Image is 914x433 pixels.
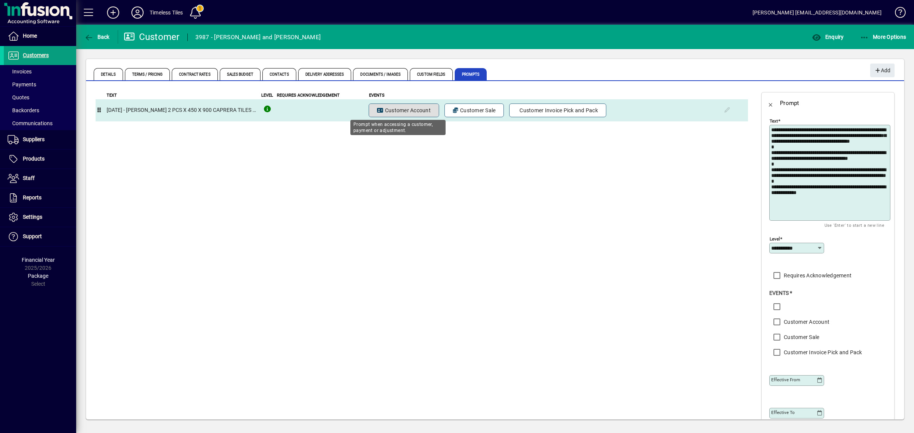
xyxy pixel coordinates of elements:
span: Sales Budget [220,68,260,80]
a: Invoices [4,65,76,78]
a: Products [4,150,76,169]
span: Package [28,273,48,279]
a: Suppliers [4,130,76,149]
div: 3987 - [PERSON_NAME] and [PERSON_NAME] [195,31,321,43]
a: Payments [4,78,76,91]
button: More Options [858,30,908,44]
a: Communications [4,117,76,130]
span: Communications [8,120,53,126]
label: Customer Account [782,318,829,326]
span: Documents / Images [353,68,408,80]
span: Suppliers [23,136,45,142]
td: [DATE] - [PERSON_NAME] 2 PCS X 450 X 900 CAPRERA TILES UP TO [PERSON_NAME] ALONG WITH THE CARRARA... [106,99,258,121]
div: [PERSON_NAME] [EMAIL_ADDRESS][DOMAIN_NAME] [753,6,882,19]
th: Requires Acknowledgement [276,92,369,99]
th: Text [106,92,258,99]
label: Customer Invoice Pick and Pack [782,349,862,356]
a: Reports [4,188,76,207]
div: Timeless Tiles [150,6,183,19]
span: Custom Fields [410,68,452,80]
span: Terms / Pricing [125,68,170,80]
app-page-header-button: Back [76,30,118,44]
div: Prompt when accessing a customer, payment or adjustment. [350,120,446,135]
span: Customer Invoice Pick and Pack [518,107,598,114]
a: Backorders [4,104,76,117]
a: Knowledge Base [889,2,904,26]
label: Customer Sale [782,333,819,341]
span: Quotes [8,94,29,100]
button: Back [762,94,780,112]
span: More Options [860,34,906,40]
span: Payments [8,81,36,88]
mat-label: Text [770,118,778,124]
span: Support [23,233,42,239]
button: Profile [125,6,150,19]
button: Enquiry [810,30,845,44]
button: Add [101,6,125,19]
button: Back [82,30,112,44]
mat-label: Effective From [771,377,800,382]
span: Invoices [8,68,32,75]
span: Contract Rates [172,68,217,80]
span: Staff [23,175,35,181]
span: Customer Account [377,107,431,114]
span: Products [23,156,45,162]
span: Prompts [455,68,487,80]
a: Support [4,227,76,246]
span: Enquiry [812,34,844,40]
span: Add [874,64,890,77]
span: Settings [23,214,42,220]
button: Add [870,64,895,77]
span: Back [84,34,110,40]
span: Home [23,33,37,39]
div: Customer [124,31,180,43]
span: Financial Year [22,257,55,263]
label: Requires Acknowledgement [782,272,852,279]
a: Settings [4,208,76,227]
th: Events [369,92,717,99]
mat-hint: Use 'Enter' to start a new line [825,221,884,229]
span: Contacts [262,68,296,80]
mat-label: Effective To [771,410,795,415]
a: Quotes [4,91,76,104]
span: Reports [23,194,42,201]
span: Customer Sale [453,107,496,114]
span: Backorders [8,107,39,113]
span: Delivery Addresses [298,68,352,80]
span: Events * [769,290,792,296]
mat-label: Level [770,236,780,242]
span: Customers [23,52,49,58]
a: Home [4,27,76,46]
th: Level [258,92,276,99]
span: Details [94,68,123,80]
a: Staff [4,169,76,188]
div: Prompt [780,97,799,109]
